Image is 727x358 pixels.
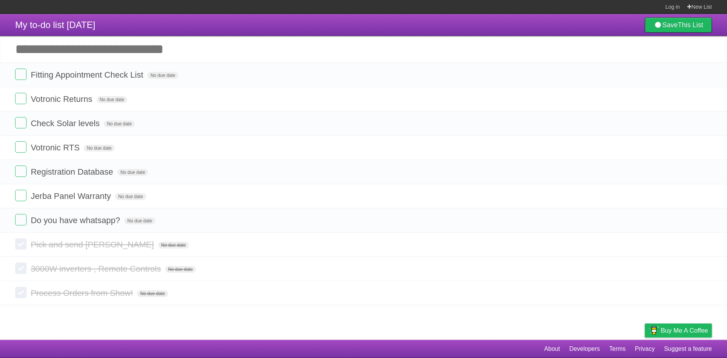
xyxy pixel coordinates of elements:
[635,342,655,356] a: Privacy
[31,264,163,274] span: 3000W inverters , Remote Controls
[124,217,155,224] span: No due date
[15,263,27,274] label: Done
[15,20,95,30] span: My to-do list [DATE]
[645,324,712,338] a: Buy me a coffee
[15,214,27,225] label: Done
[165,266,196,273] span: No due date
[31,70,145,80] span: Fitting Appointment Check List
[31,143,81,152] span: Votronic RTS
[15,141,27,153] label: Done
[31,167,115,177] span: Registration Database
[15,238,27,250] label: Done
[661,324,708,337] span: Buy me a coffee
[31,119,101,128] span: Check Solar levels
[31,191,113,201] span: Jerba Panel Warranty
[678,21,703,29] b: This List
[645,17,712,33] a: SaveThis List
[97,96,127,103] span: No due date
[31,288,135,298] span: Process Orders from Show!
[104,120,134,127] span: No due date
[115,193,146,200] span: No due date
[569,342,600,356] a: Developers
[15,287,27,298] label: Done
[31,240,156,249] span: Pick and send [PERSON_NAME]
[15,166,27,177] label: Done
[609,342,626,356] a: Terms
[31,94,94,104] span: Votronic Returns
[31,216,122,225] span: Do you have whatsapp?
[84,145,114,152] span: No due date
[15,93,27,104] label: Done
[117,169,148,176] span: No due date
[649,324,659,337] img: Buy me a coffee
[544,342,560,356] a: About
[147,72,178,79] span: No due date
[158,242,189,249] span: No due date
[15,117,27,128] label: Done
[15,69,27,80] label: Done
[137,290,168,297] span: No due date
[664,342,712,356] a: Suggest a feature
[15,190,27,201] label: Done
